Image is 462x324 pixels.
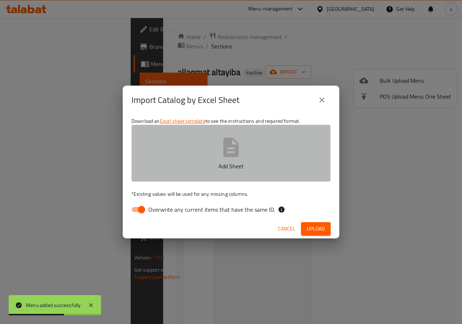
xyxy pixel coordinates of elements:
div: Menu added successfully [26,301,81,309]
h2: Import Catalog by Excel Sheet [131,94,239,106]
a: Excel sheet template [160,116,205,126]
div: Download an to see the instructions and required format. [123,115,339,219]
span: Overwrite any current items that have the same ID. [148,205,275,214]
span: Cancel [278,224,295,233]
button: close [313,91,331,109]
svg: If the overwrite option isn't selected, then the items that match an existing ID will be ignored ... [278,206,285,213]
p: Existing values will be used for any missing columns. [131,190,331,198]
button: Upload [301,222,331,236]
p: Add Sheet [143,162,319,170]
button: Cancel [275,222,298,236]
span: Upload [307,224,325,233]
button: Add Sheet [131,125,331,182]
